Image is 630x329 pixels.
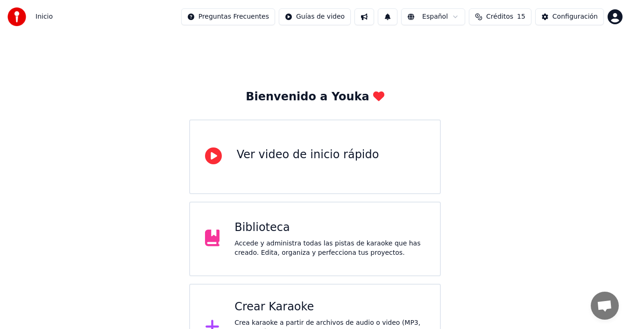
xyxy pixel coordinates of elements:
[181,8,275,25] button: Preguntas Frecuentes
[35,12,53,21] nav: breadcrumb
[279,8,351,25] button: Guías de video
[591,292,619,320] div: Chat abierto
[552,12,598,21] div: Configuración
[246,90,384,105] div: Bienvenido a Youka
[535,8,604,25] button: Configuración
[7,7,26,26] img: youka
[469,8,531,25] button: Créditos15
[234,220,425,235] div: Biblioteca
[237,147,379,162] div: Ver video de inicio rápido
[35,12,53,21] span: Inicio
[234,300,425,315] div: Crear Karaoke
[517,12,525,21] span: 15
[486,12,513,21] span: Créditos
[234,239,425,258] div: Accede y administra todas las pistas de karaoke que has creado. Edita, organiza y perfecciona tus...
